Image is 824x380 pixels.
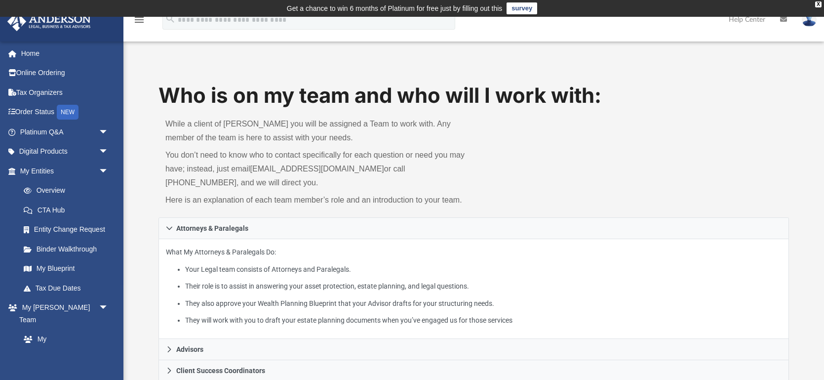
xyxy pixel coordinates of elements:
[133,14,145,26] i: menu
[158,239,789,339] div: Attorneys & Paralegals
[99,122,118,142] span: arrow_drop_down
[99,161,118,181] span: arrow_drop_down
[7,298,118,330] a: My [PERSON_NAME] Teamarrow_drop_down
[14,220,123,240] a: Entity Change Request
[158,81,789,110] h1: Who is on my team and who will I work with:
[158,217,789,239] a: Attorneys & Paralegals
[185,297,782,310] li: They also approve your Wealth Planning Blueprint that your Advisor drafts for your structuring ne...
[802,12,817,27] img: User Pic
[99,142,118,162] span: arrow_drop_down
[7,122,123,142] a: Platinum Q&Aarrow_drop_down
[14,181,123,201] a: Overview
[14,278,123,298] a: Tax Due Dates
[165,117,467,145] p: While a client of [PERSON_NAME] you will be assigned a Team to work with. Any member of the team ...
[99,298,118,318] span: arrow_drop_down
[185,280,782,293] li: Their role is to assist in answering your asset protection, estate planning, and legal questions.
[7,63,123,83] a: Online Ordering
[165,13,176,24] i: search
[133,19,145,26] a: menu
[4,12,94,31] img: Anderson Advisors Platinum Portal
[250,165,384,173] a: [EMAIL_ADDRESS][DOMAIN_NAME]
[7,102,123,123] a: Order StatusNEW
[57,105,78,120] div: NEW
[507,2,537,14] a: survey
[7,142,123,162] a: Digital Productsarrow_drop_down
[287,2,503,14] div: Get a chance to win 6 months of Platinum for free just by filling out this
[14,200,123,220] a: CTA Hub
[176,346,203,353] span: Advisors
[185,314,782,327] li: They will work with you to draft your estate planning documents when you’ve engaged us for those ...
[14,239,123,259] a: Binder Walkthrough
[166,246,782,327] p: What My Attorneys & Paralegals Do:
[165,148,467,190] p: You don’t need to know who to contact specifically for each question or need you may have; instea...
[176,367,265,374] span: Client Success Coordinators
[158,339,789,360] a: Advisors
[7,43,123,63] a: Home
[7,83,123,102] a: Tax Organizers
[7,161,123,181] a: My Entitiesarrow_drop_down
[815,1,822,7] div: close
[165,193,467,207] p: Here is an explanation of each team member’s role and an introduction to your team.
[185,263,782,276] li: Your Legal team consists of Attorneys and Paralegals.
[176,225,248,232] span: Attorneys & Paralegals
[14,259,118,279] a: My Blueprint
[14,330,114,374] a: My [PERSON_NAME] Team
